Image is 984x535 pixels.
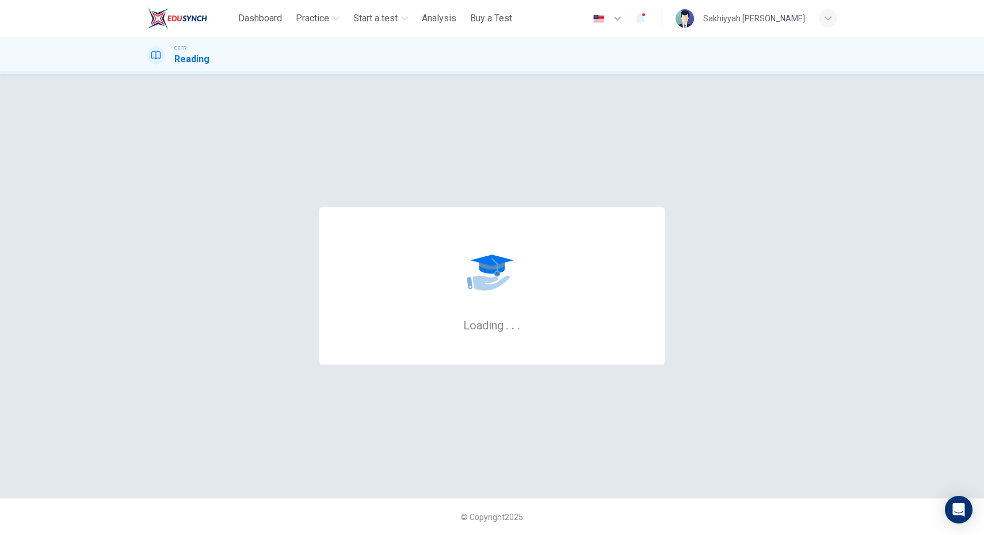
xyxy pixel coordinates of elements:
button: Practice [291,8,344,29]
span: Start a test [353,12,398,25]
span: Dashboard [238,12,282,25]
img: Profile picture [676,9,694,28]
h6: Loading [463,317,521,332]
div: Open Intercom Messenger [945,496,972,523]
button: Dashboard [234,8,287,29]
a: ELTC logo [147,7,234,30]
img: ELTC logo [147,7,207,30]
div: Sakhiyyah [PERSON_NAME] [703,12,805,25]
span: © Copyright 2025 [461,513,523,522]
button: Start a test [349,8,413,29]
span: CEFR [174,44,186,52]
h6: . [505,314,509,333]
h6: . [517,314,521,333]
h1: Reading [174,52,209,66]
span: Buy a Test [470,12,512,25]
img: en [592,14,606,23]
button: Buy a Test [466,8,517,29]
button: Analysis [417,8,461,29]
h6: . [511,314,515,333]
span: Analysis [422,12,456,25]
span: Practice [296,12,329,25]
